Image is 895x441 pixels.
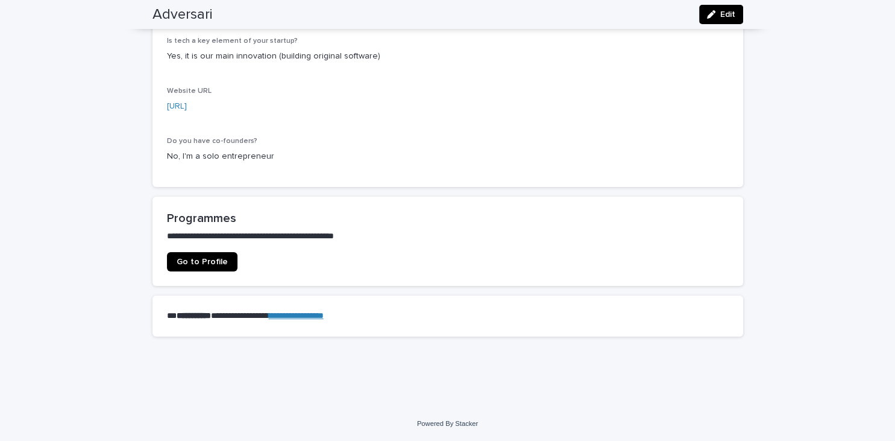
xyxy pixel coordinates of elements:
a: Powered By Stacker [417,420,478,427]
a: Go to Profile [167,252,237,271]
span: Go to Profile [177,258,228,266]
span: Website URL [167,87,212,95]
p: Yes, it is our main innovation (building original software) [167,50,729,63]
h2: Adversari [152,6,213,24]
span: Edit [720,10,735,19]
h2: Programmes [167,211,729,226]
p: No, I'm a solo entrepreneur [167,150,729,163]
button: Edit [699,5,743,24]
span: Is tech a key element of your startup? [167,37,298,45]
span: Do you have co-founders? [167,138,257,145]
a: [URL] [167,102,187,110]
